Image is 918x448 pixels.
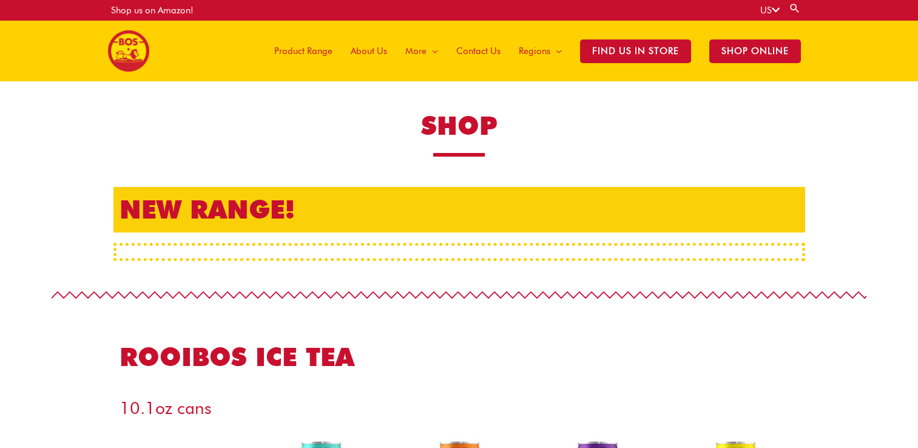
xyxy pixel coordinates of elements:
[120,396,799,420] h3: 10.1oz cans
[223,110,696,141] h1: SHOP
[256,21,810,81] nav: Site Navigation
[580,39,691,63] span: Find Us in Store
[789,2,801,14] a: Search button
[265,21,342,81] a: Product Range
[396,21,447,81] a: More
[519,33,550,69] span: Regions
[274,33,332,69] span: Product Range
[342,21,396,81] a: About Us
[510,21,571,81] a: Regions
[709,39,801,63] span: SHOP ONLINE
[456,33,501,69] span: Contact Us
[120,341,392,374] h2: ROOIBOS ICE TEA
[351,33,387,69] span: About Us
[571,21,700,81] a: Find Us in Store
[405,33,427,69] span: More
[108,30,149,72] img: BOS United States
[700,21,810,81] a: SHOP ONLINE
[760,5,780,16] a: US
[447,21,510,81] a: Contact Us
[120,193,799,226] h2: NEW RANGE!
